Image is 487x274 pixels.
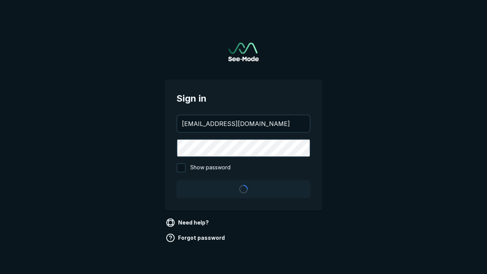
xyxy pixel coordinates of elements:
span: Sign in [177,92,310,105]
span: Show password [190,163,231,172]
a: Forgot password [164,232,228,244]
input: your@email.com [177,115,310,132]
a: Need help? [164,217,212,229]
img: See-Mode Logo [228,43,259,61]
a: Go to sign in [228,43,259,61]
